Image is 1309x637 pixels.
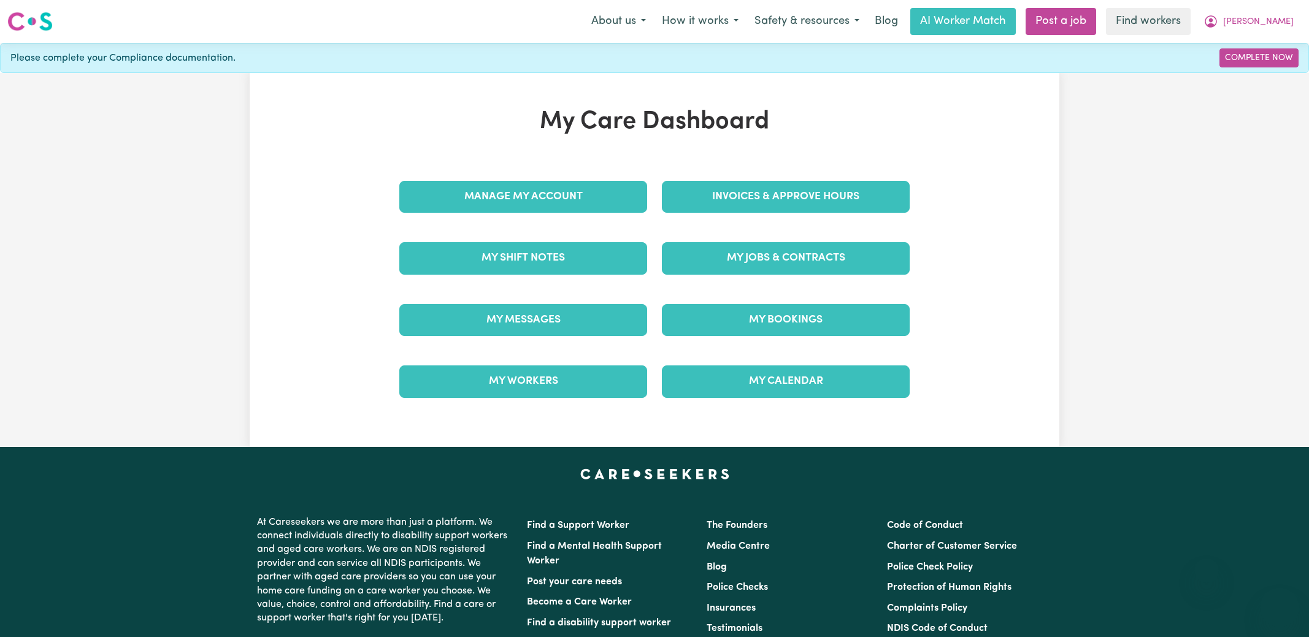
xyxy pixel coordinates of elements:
button: How it works [654,9,747,34]
a: Testimonials [707,624,762,633]
a: Post a job [1026,8,1096,35]
a: Careseekers logo [7,7,53,36]
a: Media Centre [707,541,770,551]
iframe: Button to launch messaging window [1260,588,1299,627]
a: Charter of Customer Service [887,541,1017,551]
a: Code of Conduct [887,521,963,530]
a: My Calendar [662,365,910,397]
a: Manage My Account [399,181,647,213]
a: My Jobs & Contracts [662,242,910,274]
a: Complete Now [1219,48,1299,67]
a: My Bookings [662,304,910,336]
iframe: Close message [1194,559,1219,583]
a: Protection of Human Rights [887,582,1012,592]
a: NDIS Code of Conduct [887,624,988,633]
h1: My Care Dashboard [392,107,917,137]
button: Safety & resources [747,9,867,34]
a: Blog [707,562,727,572]
a: Police Checks [707,582,768,592]
a: My Shift Notes [399,242,647,274]
a: Become a Care Worker [527,597,632,607]
button: My Account [1196,9,1302,34]
img: Careseekers logo [7,10,53,32]
a: Complaints Policy [887,603,967,613]
a: Careseekers home page [580,469,729,479]
a: The Founders [707,521,767,530]
a: Find workers [1106,8,1191,35]
a: My Messages [399,304,647,336]
span: Please complete your Compliance documentation. [10,51,236,66]
p: At Careseekers we are more than just a platform. We connect individuals directly to disability su... [257,511,512,630]
a: Police Check Policy [887,562,973,572]
a: Post your care needs [527,577,622,587]
a: AI Worker Match [910,8,1016,35]
a: Find a Support Worker [527,521,629,530]
span: [PERSON_NAME] [1223,15,1294,29]
a: Find a disability support worker [527,618,671,628]
a: Find a Mental Health Support Worker [527,541,662,566]
a: Invoices & Approve Hours [662,181,910,213]
button: About us [583,9,654,34]
a: Insurances [707,603,756,613]
a: My Workers [399,365,647,397]
a: Blog [867,8,905,35]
